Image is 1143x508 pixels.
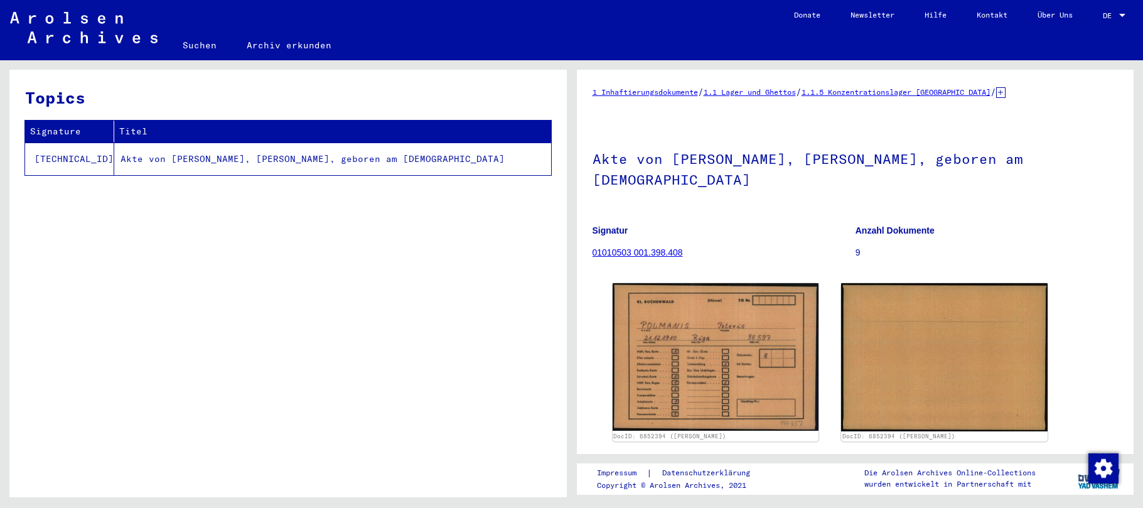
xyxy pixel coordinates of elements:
[168,30,232,60] a: Suchen
[704,87,796,97] a: 1.1 Lager und Ghettos
[1103,11,1117,20] span: DE
[990,86,996,97] span: /
[593,225,628,235] b: Signatur
[698,86,704,97] span: /
[841,283,1048,431] img: 002.jpg
[1088,453,1118,483] div: Zustimmung ändern
[856,246,1118,259] p: 9
[802,87,990,97] a: 1.1.5 Konzentrationslager [GEOGRAPHIC_DATA]
[593,130,1119,206] h1: Akte von [PERSON_NAME], [PERSON_NAME], geboren am [DEMOGRAPHIC_DATA]
[25,85,550,110] h3: Topics
[597,467,765,480] div: |
[114,121,551,143] th: Titel
[25,143,114,175] td: [TECHNICAL_ID]
[114,143,551,175] td: Akte von [PERSON_NAME], [PERSON_NAME], geboren am [DEMOGRAPHIC_DATA]
[613,283,819,431] img: 001.jpg
[10,12,158,43] img: Arolsen_neg.svg
[796,86,802,97] span: /
[613,433,726,440] a: DocID: 6852394 ([PERSON_NAME])
[597,480,765,491] p: Copyright © Arolsen Archives, 2021
[232,30,346,60] a: Archiv erkunden
[593,247,683,257] a: 01010503 001.398.408
[25,121,114,143] th: Signature
[864,467,1036,478] p: Die Arolsen Archives Online-Collections
[842,433,955,440] a: DocID: 6852394 ([PERSON_NAME])
[593,87,698,97] a: 1 Inhaftierungsdokumente
[597,467,647,480] a: Impressum
[864,478,1036,490] p: wurden entwickelt in Partnerschaft mit
[856,225,935,235] b: Anzahl Dokumente
[1088,453,1119,484] img: Zustimmung ändern
[1075,463,1122,494] img: yv_logo.png
[652,467,765,480] a: Datenschutzerklärung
